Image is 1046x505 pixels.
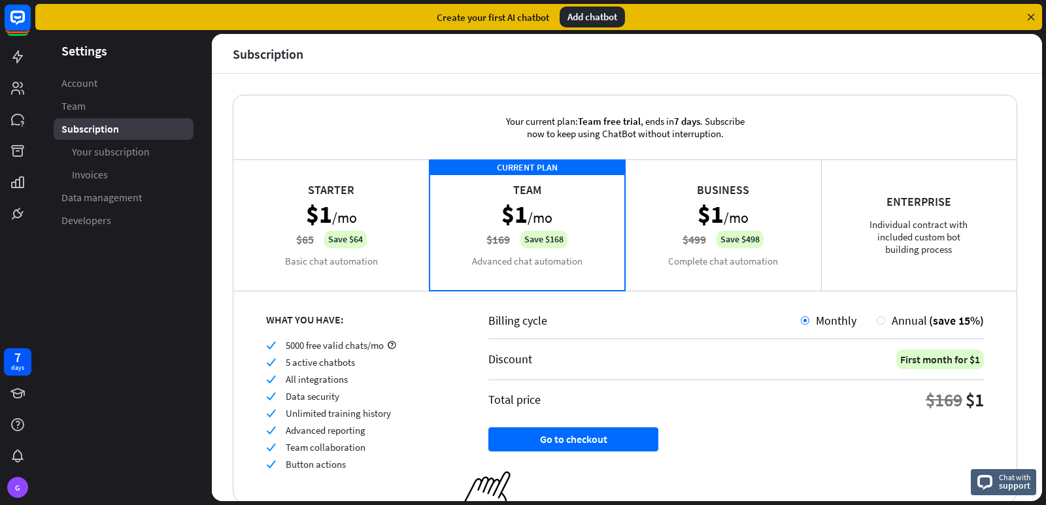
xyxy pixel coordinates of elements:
span: Team free trial [578,115,641,127]
span: Developers [61,214,111,227]
a: Account [54,73,194,94]
span: support [999,480,1031,491]
button: Open LiveChat chat widget [10,5,50,44]
span: Data management [61,191,142,204]
div: days [11,363,24,372]
div: Add chatbot [560,7,625,27]
a: Team [54,95,194,117]
span: Team [61,99,86,113]
span: (save 15%) [929,313,984,328]
span: Account [61,76,97,90]
span: Invoices [72,168,108,182]
i: check [266,357,276,367]
span: 5000 free valid chats/mo [286,339,384,351]
i: check [266,408,276,418]
div: First month for $1 [896,350,984,369]
span: Subscription [61,122,119,136]
span: Monthly [816,313,856,328]
a: Developers [54,210,194,231]
div: $1 [966,388,984,412]
div: Total price [488,392,541,407]
div: $169 [926,388,962,412]
span: All integrations [286,373,348,385]
div: Billing cycle [488,313,801,328]
div: Discount [488,351,532,367]
span: 7 days [674,115,700,127]
span: 5 active chatbots [286,356,355,368]
div: G [7,477,28,498]
i: check [266,425,276,435]
a: Data management [54,187,194,208]
a: Your subscription [54,141,194,163]
span: Chat with [999,471,1031,483]
span: Your subscription [72,145,150,159]
a: 7 days [4,348,31,376]
i: check [266,391,276,401]
span: Team collaboration [286,441,365,453]
span: Data security [286,390,339,402]
div: Create your first AI chatbot [437,11,549,24]
i: check [266,442,276,452]
div: WHAT YOU HAVE: [266,313,456,326]
span: Annual [892,313,927,328]
i: check [266,374,276,384]
span: Unlimited training history [286,407,391,419]
button: Go to checkout [488,427,658,451]
div: Subscription [233,46,303,61]
div: 7 [14,351,21,363]
span: Advanced reporting [286,424,365,436]
a: Invoices [54,164,194,186]
div: Your current plan: , ends in . Subscribe now to keep using ChatBot without interruption. [484,95,766,159]
i: check [266,459,276,469]
span: Button actions [286,458,346,470]
i: check [266,340,276,350]
header: Settings [35,42,212,59]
